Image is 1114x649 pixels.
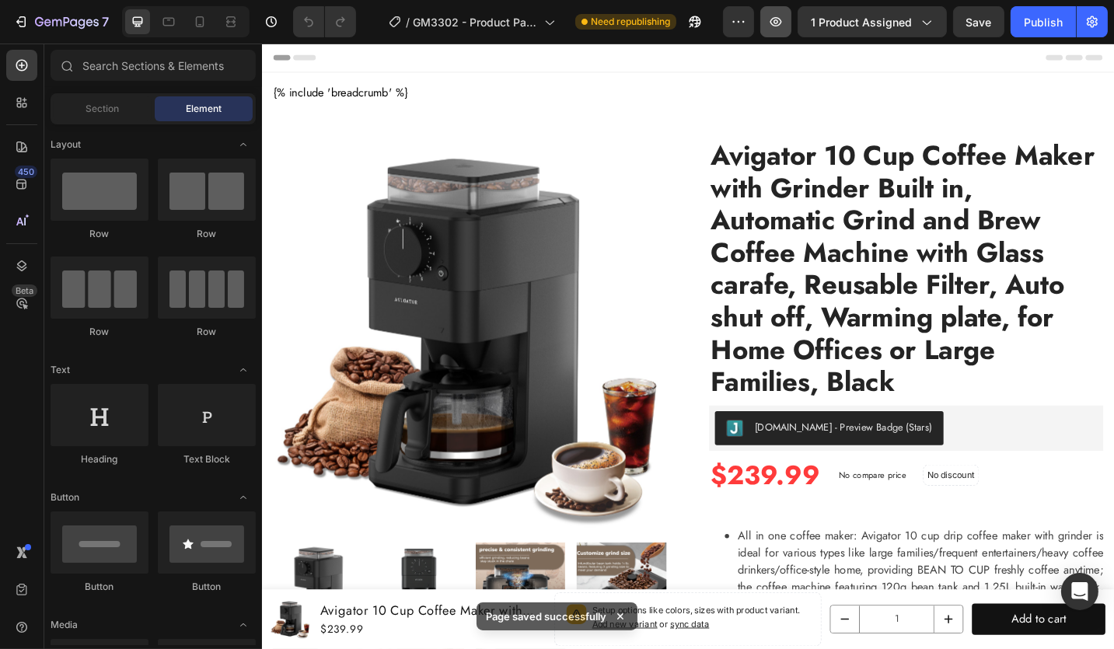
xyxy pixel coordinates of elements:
div: Row [51,325,148,339]
button: Publish [1011,6,1076,37]
span: Toggle open [231,485,256,510]
span: Text [51,363,70,377]
span: All in one coffee maker: Avigator 10 cup drip coffee maker with grinder is ideal for various type... [521,530,921,623]
button: Save [953,6,1004,37]
span: Need republishing [591,15,670,29]
div: Heading [51,452,148,466]
span: Add new variant [361,630,433,641]
div: Text Block [158,452,256,466]
div: Beta [12,284,37,297]
div: [DOMAIN_NAME] - Preview Badge (Stars) [540,412,734,428]
div: Row [158,325,256,339]
div: 450 [15,166,37,178]
div: Row [51,227,148,241]
h1: Avigator 10 Cup Coffee Maker with Grinder Built in, Automatic Grind and Brew Coffee Machine with ... [62,610,311,632]
div: $239.99 [490,452,613,493]
span: Toggle open [231,612,256,637]
p: 7 [102,12,109,31]
iframe: Design area [262,44,1114,649]
div: Button [158,580,256,594]
button: 1 product assigned [798,6,947,37]
h2: Avigator 10 Cup Coffee Maker with Grinder Built in, Automatic Grind and Brew Coffee Machine with ... [490,103,921,390]
span: GM3302 - Product Page [413,14,538,30]
div: {% include 'breadcrumb' %} [12,44,920,63]
button: 7 [6,6,116,37]
div: Undo/Redo [293,6,356,37]
button: Add to cart [777,613,924,648]
span: sync data [447,630,490,641]
span: Media [51,618,78,632]
input: Search Sections & Elements [51,50,256,81]
span: Layout [51,138,81,152]
p: Setup options like colors, sizes with product variant. [361,614,599,644]
div: Open Intercom Messenger [1061,573,1098,610]
span: Section [86,102,120,116]
div: Button [51,580,148,594]
span: 1 product assigned [811,14,912,30]
button: Judge.me - Preview Badge (Stars) [496,403,746,440]
p: Page saved successfully [486,609,606,624]
span: Toggle open [231,132,256,157]
img: Judgeme.png [508,412,527,431]
span: or [433,630,490,641]
span: / [406,14,410,30]
input: quantity [654,616,736,645]
div: Publish [1024,14,1063,30]
span: Element [186,102,222,116]
div: Row [158,227,256,241]
button: increment [736,616,767,645]
p: No discount [728,466,780,480]
span: Button [51,490,79,504]
span: Toggle open [231,358,256,382]
div: Add to cart [821,619,881,642]
p: No compare price [631,468,705,477]
button: decrement [623,616,654,645]
span: Save [966,16,992,29]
